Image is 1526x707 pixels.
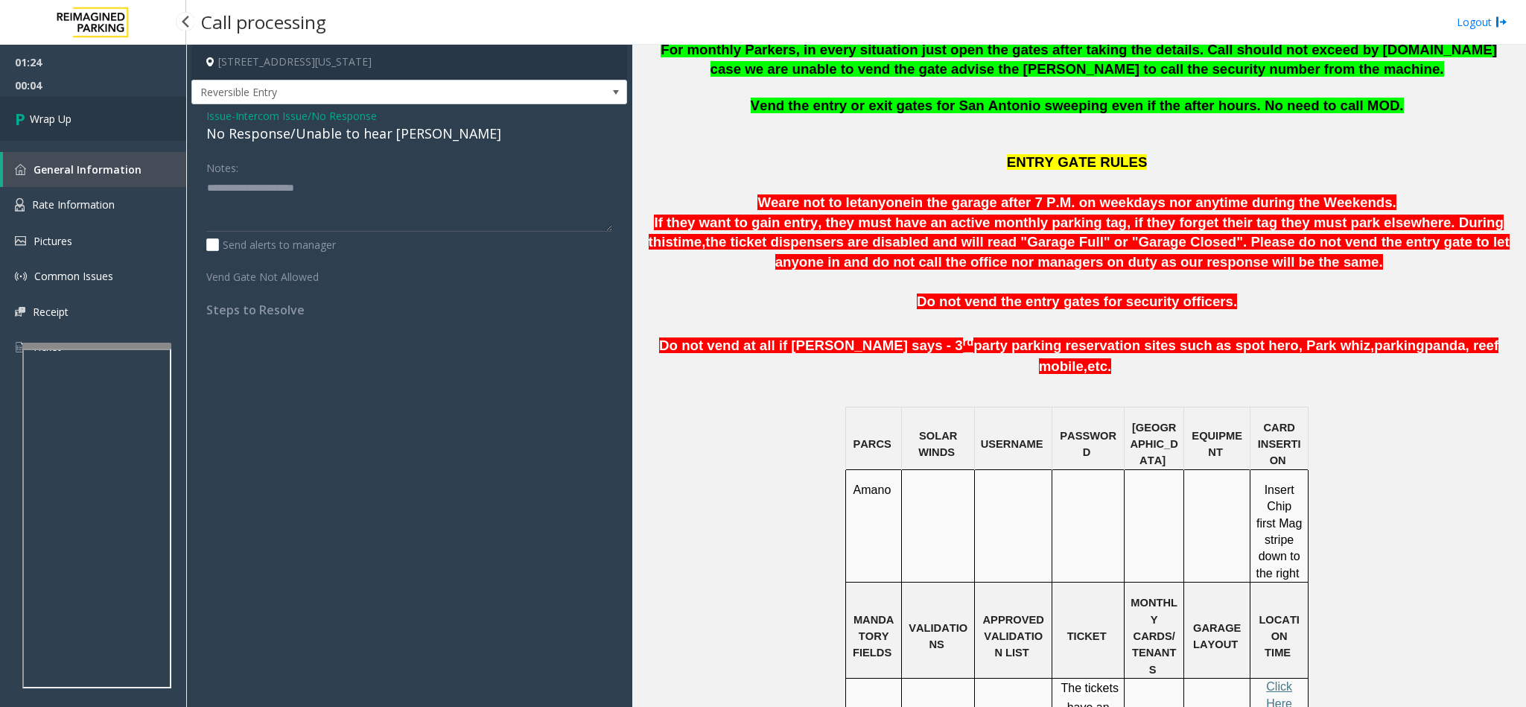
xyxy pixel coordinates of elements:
span: We [757,194,778,210]
span: APPROVED VALIDATION LIST [983,614,1044,659]
label: Notes: [206,155,238,176]
img: logout [1495,14,1507,30]
span: ENTRY GATE RULES [1007,154,1148,170]
span: Do not vend the entry gates for security officers. [917,294,1237,309]
img: 'icon' [15,307,25,317]
span: EQUIPMENT [1192,430,1242,458]
h4: [STREET_ADDRESS][US_STATE] [191,45,627,80]
span: time, [673,234,706,250]
span: rd [963,336,974,348]
span: MONTHLY CARDS/TENANTS [1131,597,1177,676]
a: Logout [1457,14,1507,30]
span: Amano [853,484,891,496]
span: the ticket dispensers are disabled and will read "Garage Full" or "Garage Closed". Please do not ... [705,234,1509,270]
span: PASSWORD [1060,430,1116,458]
span: party parking reservation sites such as spot hero, Park whiz, [973,337,1374,353]
a: General Information [3,152,186,187]
img: 'icon' [15,198,25,212]
span: Intercom Issue/No Response [235,108,377,124]
img: 'icon' [15,164,26,175]
span: Insert Chip first Mag stripe down to the right [1256,484,1303,580]
span: USERNAME [981,438,1043,450]
span: Wrap Up [30,111,71,127]
span: Common Issues [34,269,113,283]
span: PARCS [853,438,891,450]
span: VALIDATIONS [909,622,967,650]
span: Reversible Entry [192,80,540,104]
span: CARD INSERTION [1258,422,1301,467]
span: in the garage after 7 P.M. on weekdays nor anytime during the Weekends. [911,194,1396,210]
span: etc. [1087,358,1111,374]
div: No Response/Unable to hear [PERSON_NAME] [206,124,612,144]
span: Receipt [33,305,69,319]
span: parkingpanda [1374,337,1465,354]
span: General Information [34,162,142,177]
span: . [1379,254,1382,270]
span: LOCATION TIME [1259,614,1300,659]
span: GARAGE LAYOUT [1193,622,1241,650]
span: - [232,109,377,123]
span: MANDATORY FIELDS [853,614,894,659]
span: are not to let [778,194,862,210]
span: Vend the entry or exit gates for San Antonio sweeping even if the after hours. No need to call MOD. [751,98,1404,113]
label: Send alerts to manager [206,237,336,253]
span: If they want to gain entry, they must have an active monthly parking tag, if they forget their ta... [649,215,1504,250]
img: 'icon' [15,340,25,354]
span: , reef mobile, [1039,337,1498,374]
span: [GEOGRAPHIC_DATA] [1130,422,1177,467]
h3: Call processing [194,4,334,40]
span: TICKET [1067,630,1107,642]
img: 'icon' [15,236,26,246]
h4: Steps to Resolve [206,303,612,317]
span: SOLAR WINDS [918,430,957,458]
span: Rate Information [32,197,115,212]
label: Vend Gate Not Allowed [203,264,375,285]
span: anyone [862,194,910,210]
span: Pictures [34,234,72,248]
img: 'icon' [15,270,27,282]
span: Issue [206,108,232,124]
span: Ticket [32,340,61,354]
span: Do not vend at all if [PERSON_NAME] says - 3 [659,337,962,353]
